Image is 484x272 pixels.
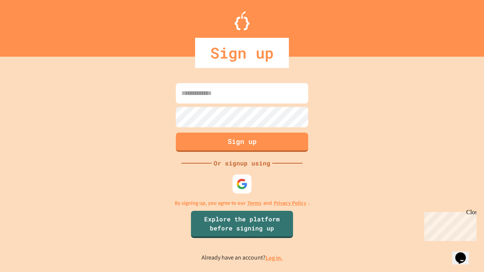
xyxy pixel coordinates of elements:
[195,38,289,68] div: Sign up
[247,199,261,207] a: Terms
[176,133,308,152] button: Sign up
[274,199,306,207] a: Privacy Policy
[421,209,476,241] iframe: chat widget
[236,178,248,190] img: google-icon.svg
[191,211,293,238] a: Explore the platform before signing up
[175,199,310,207] p: By signing up, you agree to our and .
[212,159,272,168] div: Or signup using
[265,254,283,262] a: Log in.
[452,242,476,264] iframe: chat widget
[3,3,52,48] div: Chat with us now!Close
[234,11,250,30] img: Logo.svg
[202,253,283,263] p: Already have an account?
